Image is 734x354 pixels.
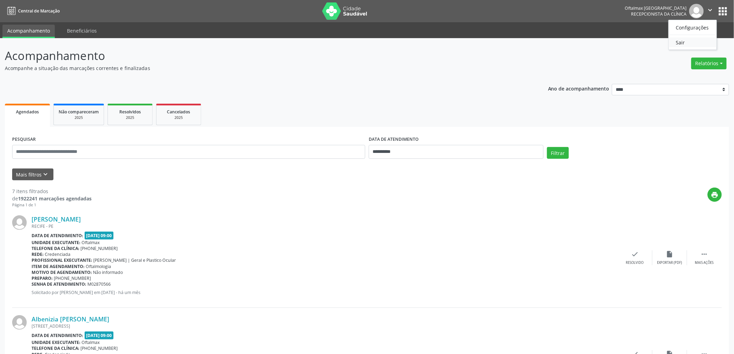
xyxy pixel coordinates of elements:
[2,25,55,38] a: Acompanhamento
[32,290,618,295] p: Solicitado por [PERSON_NAME] em [DATE] - há um mês
[32,215,81,223] a: [PERSON_NAME]
[32,233,83,239] b: Data de atendimento:
[59,115,99,120] div: 2025
[32,315,109,323] a: Albenizia [PERSON_NAME]
[32,223,618,229] div: RECIFE - PE
[82,339,100,345] span: Oftalmax
[12,169,53,181] button: Mais filtroskeyboard_arrow_down
[86,264,111,269] span: Oftalmologia
[113,115,147,120] div: 2025
[82,240,100,245] span: Oftalmax
[85,331,114,339] span: [DATE] 09:00
[59,109,99,115] span: Não compareceram
[93,269,123,275] span: Não informado
[18,8,60,14] span: Central de Marcação
[32,275,53,281] b: Preparo:
[12,215,27,230] img: img
[689,4,704,18] img: img
[32,245,79,251] b: Telefone da clínica:
[547,147,569,159] button: Filtrar
[711,191,719,199] i: print
[88,281,111,287] span: M02870566
[668,20,717,50] ul: 
[708,188,722,202] button: print
[32,269,92,275] b: Motivo de agendamento:
[32,264,85,269] b: Item de agendamento:
[625,5,687,11] div: Oftalmax [GEOGRAPHIC_DATA]
[32,281,86,287] b: Senha de atendimento:
[81,345,118,351] span: [PHONE_NUMBER]
[12,202,92,208] div: Página 1 de 1
[32,251,44,257] b: Rede:
[5,5,60,17] a: Central de Marcação
[704,4,717,18] button: 
[12,315,27,330] img: img
[18,195,92,202] strong: 1922241 marcações agendadas
[626,260,644,265] div: Resolvido
[669,23,717,32] a: Configurações
[691,58,727,69] button: Relatórios
[12,188,92,195] div: 7 itens filtrados
[62,25,102,37] a: Beneficiários
[548,84,609,93] p: Ano de acompanhamento
[45,251,71,257] span: Credenciada
[32,240,80,245] b: Unidade executante:
[717,5,729,17] button: apps
[5,47,512,64] p: Acompanhamento
[119,109,141,115] span: Resolvidos
[32,323,618,329] div: [STREET_ADDRESS]
[81,245,118,251] span: [PHONE_NUMBER]
[32,345,79,351] b: Telefone da clínica:
[12,134,36,145] label: PESQUISAR
[167,109,190,115] span: Cancelados
[669,37,717,47] a: Sair
[32,333,83,338] b: Data de atendimento:
[94,257,176,263] span: [PERSON_NAME] | Geral e Plastico Ocular
[12,195,92,202] div: de
[161,115,196,120] div: 2025
[369,134,419,145] label: DATA DE ATENDIMENTO
[631,11,687,17] span: Recepcionista da clínica
[695,260,714,265] div: Mais ações
[42,171,50,178] i: keyboard_arrow_down
[16,109,39,115] span: Agendados
[54,275,91,281] span: [PHONE_NUMBER]
[657,260,682,265] div: Exportar (PDF)
[701,250,708,258] i: 
[707,6,714,14] i: 
[631,250,639,258] i: check
[32,339,80,345] b: Unidade executante:
[85,232,114,240] span: [DATE] 09:00
[32,257,92,263] b: Profissional executante:
[5,64,512,72] p: Acompanhe a situação das marcações correntes e finalizadas
[666,250,674,258] i: insert_drive_file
